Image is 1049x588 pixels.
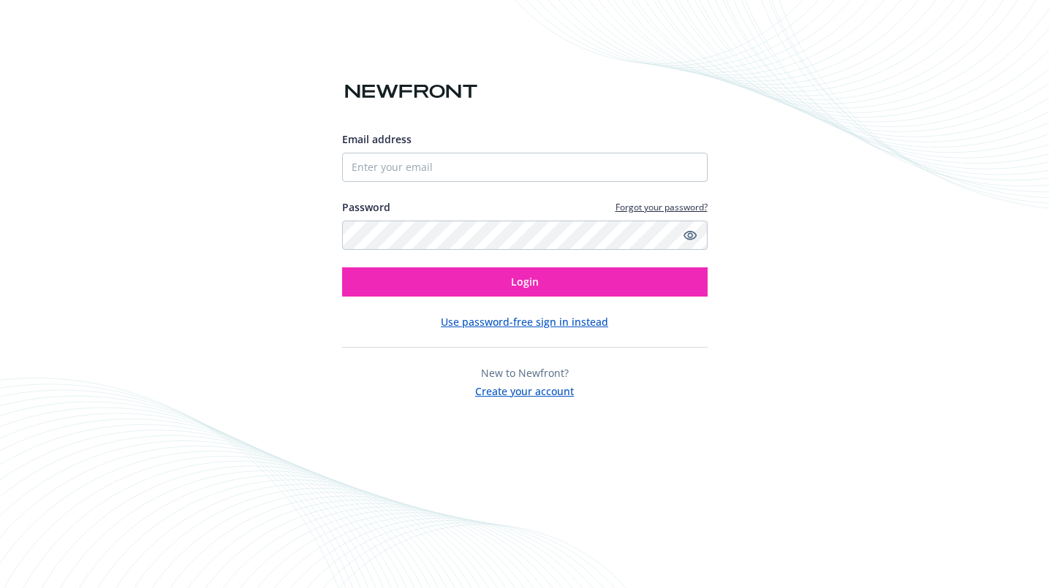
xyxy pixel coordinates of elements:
[342,221,708,250] input: Enter your password
[342,132,412,146] span: Email address
[475,381,574,399] button: Create your account
[481,366,569,380] span: New to Newfront?
[342,79,480,104] img: Newfront logo
[441,314,608,329] button: Use password-free sign in instead
[616,201,708,213] a: Forgot your password?
[342,199,390,215] label: Password
[511,275,539,289] span: Login
[342,153,708,182] input: Enter your email
[342,267,708,297] button: Login
[681,226,699,244] a: Show password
